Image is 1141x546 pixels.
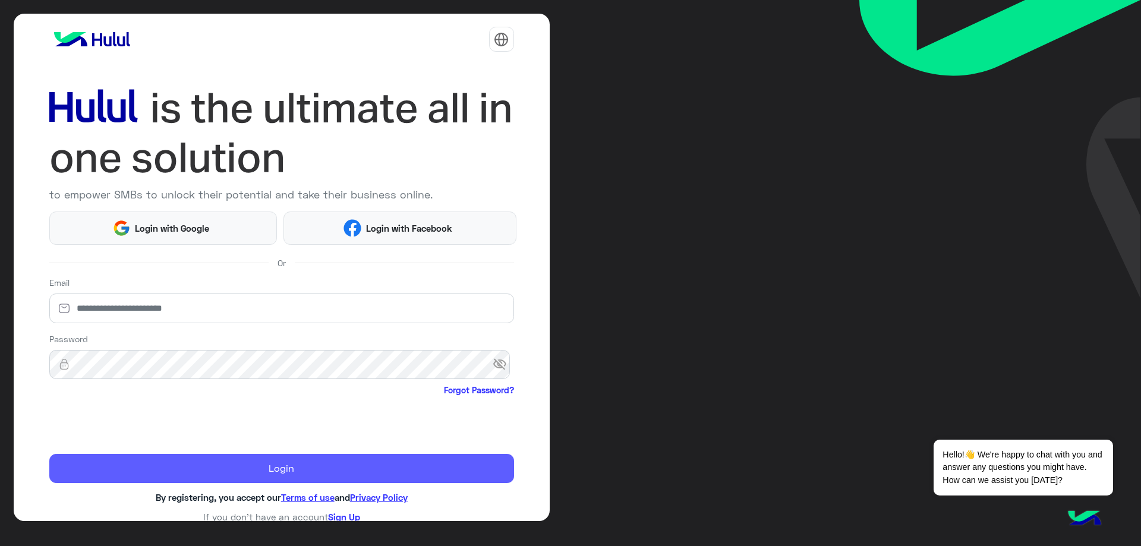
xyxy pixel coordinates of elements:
iframe: reCAPTCHA [49,399,230,445]
label: Email [49,276,70,289]
img: Google [112,219,130,237]
span: visibility_off [493,354,514,375]
img: tab [494,32,509,47]
button: Login [49,454,514,484]
img: lock [49,358,79,370]
img: Facebook [343,219,361,237]
span: Login with Facebook [361,222,456,235]
img: email [49,302,79,314]
img: hululLoginTitle_EN.svg [49,83,514,182]
h6: If you don’t have an account [49,512,514,522]
a: Terms of use [281,492,335,503]
p: to empower SMBs to unlock their potential and take their business online. [49,187,514,203]
img: hulul-logo.png [1064,498,1105,540]
button: Login with Google [49,212,278,244]
img: logo [49,27,135,51]
label: Password [49,333,88,345]
a: Forgot Password? [444,384,514,396]
a: Sign Up [328,512,360,522]
span: Login with Google [131,222,214,235]
span: Hello!👋 We're happy to chat with you and answer any questions you might have. How can we assist y... [934,440,1112,495]
span: By registering, you accept our [156,492,281,503]
button: Login with Facebook [283,212,516,244]
a: Privacy Policy [350,492,408,503]
span: Or [278,257,286,269]
span: and [335,492,350,503]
